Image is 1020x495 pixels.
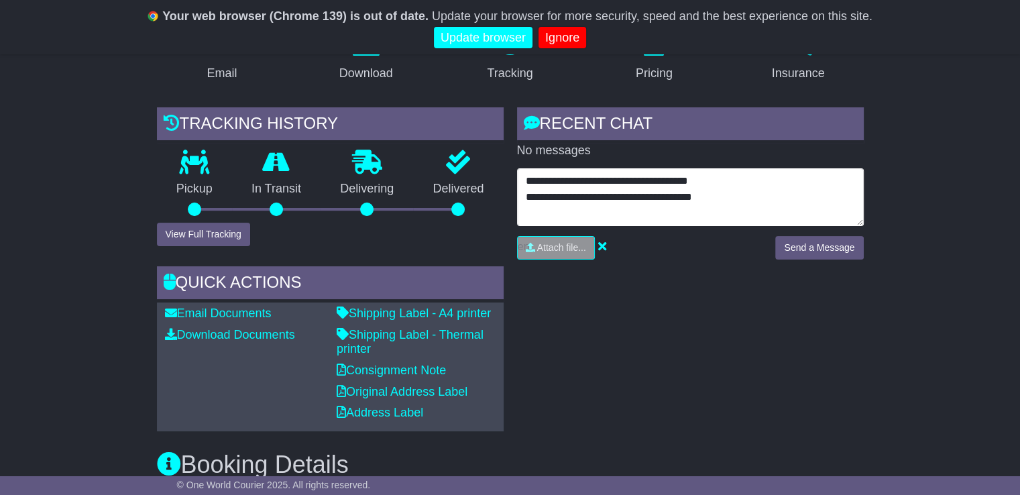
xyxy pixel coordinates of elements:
[157,266,504,302] div: Quick Actions
[337,406,423,419] a: Address Label
[198,24,245,87] a: Email
[337,364,446,377] a: Consignment Note
[478,24,541,87] a: Tracking
[413,182,503,197] p: Delivered
[331,24,402,87] a: Download
[434,27,532,49] a: Update browser
[487,64,532,82] div: Tracking
[157,223,250,246] button: View Full Tracking
[636,64,673,82] div: Pricing
[763,24,834,87] a: Insurance
[165,307,272,320] a: Email Documents
[337,385,467,398] a: Original Address Label
[517,144,864,158] p: No messages
[775,236,863,260] button: Send a Message
[157,107,504,144] div: Tracking history
[517,107,864,144] div: RECENT CHAT
[177,480,371,490] span: © One World Courier 2025. All rights reserved.
[339,64,393,82] div: Download
[232,182,321,197] p: In Transit
[432,9,872,23] span: Update your browser for more security, speed and the best experience on this site.
[337,328,484,356] a: Shipping Label - Thermal printer
[157,182,232,197] p: Pickup
[321,182,413,197] p: Delivering
[157,451,864,478] h3: Booking Details
[207,64,237,82] div: Email
[162,9,429,23] b: Your web browser (Chrome 139) is out of date.
[772,64,825,82] div: Insurance
[165,328,295,341] a: Download Documents
[627,24,681,87] a: Pricing
[337,307,491,320] a: Shipping Label - A4 printer
[539,27,586,49] a: Ignore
